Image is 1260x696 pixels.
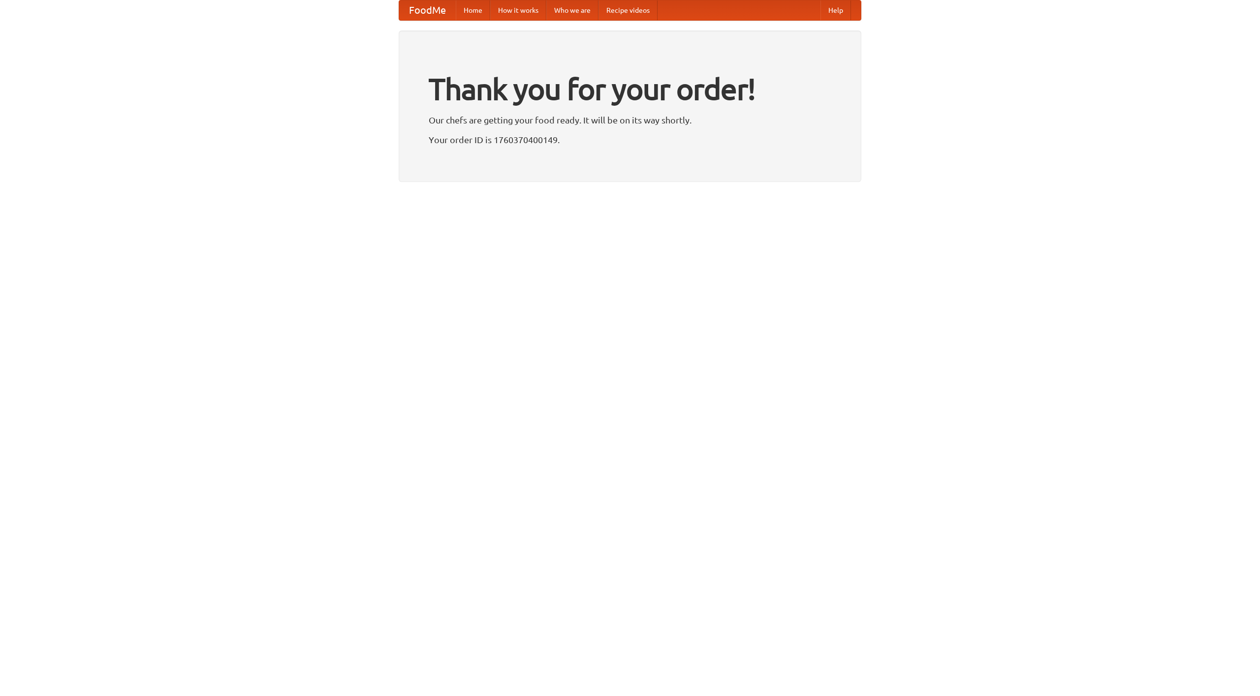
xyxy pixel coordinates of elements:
a: How it works [490,0,546,20]
p: Your order ID is 1760370400149. [429,132,831,147]
a: Recipe videos [598,0,658,20]
p: Our chefs are getting your food ready. It will be on its way shortly. [429,113,831,127]
h1: Thank you for your order! [429,65,831,113]
a: Who we are [546,0,598,20]
a: FoodMe [399,0,456,20]
a: Home [456,0,490,20]
a: Help [820,0,851,20]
